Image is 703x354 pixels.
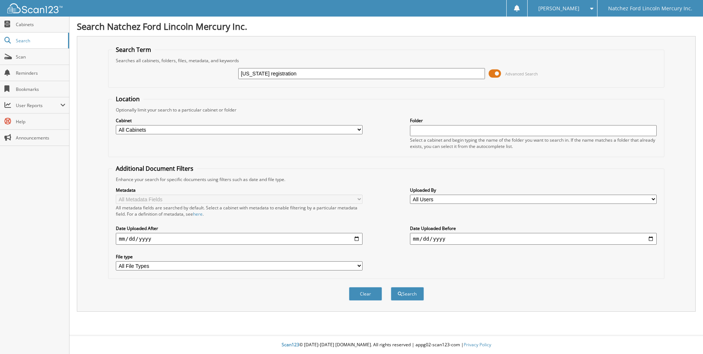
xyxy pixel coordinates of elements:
[116,205,363,217] div: All metadata fields are searched by default. Select a cabinet with metadata to enable filtering b...
[16,102,60,109] span: User Reports
[464,341,491,348] a: Privacy Policy
[538,6,579,11] span: [PERSON_NAME]
[116,225,363,231] label: Date Uploaded After
[193,211,203,217] a: here
[112,57,660,64] div: Searches all cabinets, folders, files, metadata, and keywords
[410,233,657,245] input: end
[16,86,65,92] span: Bookmarks
[391,287,424,301] button: Search
[77,20,696,32] h1: Search Natchez Ford Lincoln Mercury Inc.
[16,118,65,125] span: Help
[116,233,363,245] input: start
[410,117,657,124] label: Folder
[410,137,657,149] div: Select a cabinet and begin typing the name of the folder you want to search in. If the name match...
[112,164,197,173] legend: Additional Document Filters
[349,287,382,301] button: Clear
[112,46,155,54] legend: Search Term
[608,6,692,11] span: Natchez Ford Lincoln Mercury Inc.
[116,117,363,124] label: Cabinet
[116,254,363,260] label: File type
[16,54,65,60] span: Scan
[410,187,657,193] label: Uploaded By
[112,176,660,183] div: Enhance your search for specific documents using filters such as date and file type.
[69,336,703,354] div: © [DATE]-[DATE] [DOMAIN_NAME]. All rights reserved | appg02-scan123-com |
[505,71,538,77] span: Advanced Search
[116,187,363,193] label: Metadata
[666,319,703,354] iframe: Chat Widget
[7,3,63,13] img: scan123-logo-white.svg
[112,107,660,113] div: Optionally limit your search to a particular cabinet or folder
[16,38,64,44] span: Search
[282,341,299,348] span: Scan123
[16,135,65,141] span: Announcements
[16,21,65,28] span: Cabinets
[410,225,657,231] label: Date Uploaded Before
[112,95,143,103] legend: Location
[16,70,65,76] span: Reminders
